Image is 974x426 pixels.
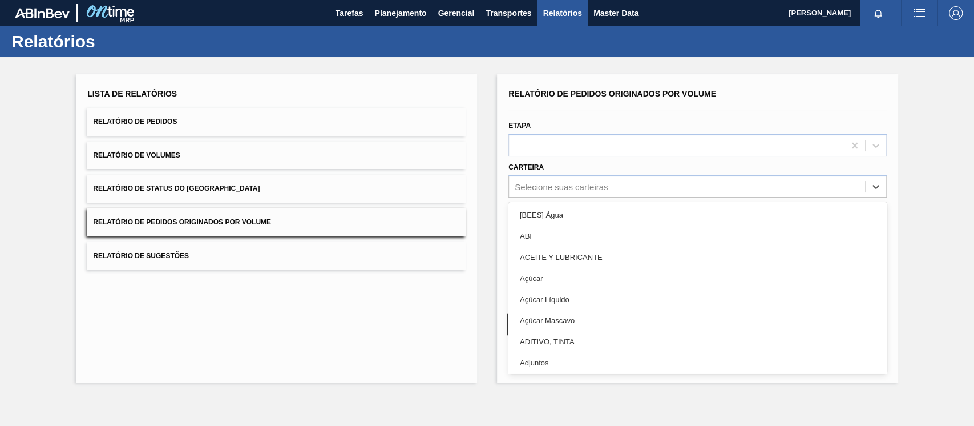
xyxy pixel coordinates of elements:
[508,226,887,247] div: ABI
[374,6,426,20] span: Planejamento
[93,151,180,159] span: Relatório de Volumes
[508,289,887,310] div: Açúcar Líquido
[515,182,608,192] div: Selecione suas carteiras
[508,331,887,352] div: ADITIVO, TINTA
[593,6,638,20] span: Master Data
[508,89,716,98] span: Relatório de Pedidos Originados por Volume
[93,184,260,192] span: Relatório de Status do [GEOGRAPHIC_DATA]
[912,6,926,20] img: userActions
[543,6,581,20] span: Relatórios
[87,208,466,236] button: Relatório de Pedidos Originados por Volume
[507,313,692,336] button: Limpar
[860,5,896,21] button: Notificações
[486,6,531,20] span: Transportes
[93,218,271,226] span: Relatório de Pedidos Originados por Volume
[87,142,466,170] button: Relatório de Volumes
[15,8,70,18] img: TNhmsLtSVTkK8tSr43FrP2fwEKptu5GPRR3wAAAABJRU5ErkJggg==
[438,6,475,20] span: Gerencial
[11,35,214,48] h1: Relatórios
[508,204,887,226] div: [BEES] Água
[87,89,177,98] span: Lista de Relatórios
[508,352,887,373] div: Adjuntos
[508,122,531,130] label: Etapa
[93,252,189,260] span: Relatório de Sugestões
[336,6,363,20] span: Tarefas
[508,163,544,171] label: Carteira
[87,108,466,136] button: Relatório de Pedidos
[508,247,887,268] div: ACEITE Y LUBRICANTE
[949,6,963,20] img: Logout
[93,118,177,126] span: Relatório de Pedidos
[87,242,466,270] button: Relatório de Sugestões
[87,175,466,203] button: Relatório de Status do [GEOGRAPHIC_DATA]
[508,268,887,289] div: Açúcar
[508,310,887,331] div: Açúcar Mascavo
